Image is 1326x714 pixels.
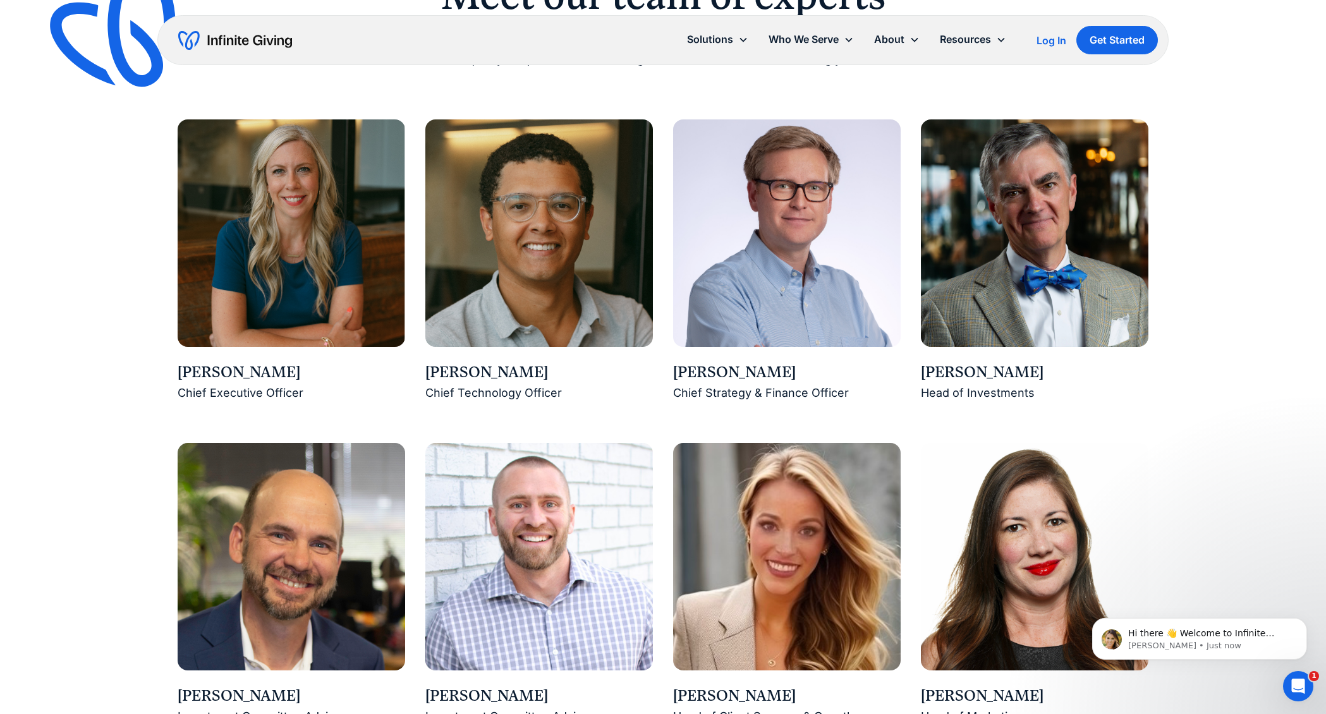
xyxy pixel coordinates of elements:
div: [PERSON_NAME] [673,362,901,384]
div: Resources [940,31,991,48]
div: [PERSON_NAME] [673,686,901,707]
div: [PERSON_NAME] [178,362,405,384]
div: Resources [930,26,1016,53]
div: Head of Investments [921,384,1148,403]
div: [PERSON_NAME] [425,362,653,384]
iframe: Intercom notifications message [1073,591,1326,680]
div: Solutions [687,31,733,48]
div: [PERSON_NAME] [921,362,1148,384]
div: Log In [1037,35,1066,45]
span: 1 [1309,671,1319,681]
a: home [178,30,292,51]
div: Who We Serve [758,26,864,53]
div: Chief Executive Officer [178,384,405,403]
div: Chief Strategy & Finance Officer [673,384,901,403]
div: About [864,26,930,53]
div: Chief Technology Officer [425,384,653,403]
iframe: Intercom live chat [1283,671,1313,701]
div: [PERSON_NAME] [425,686,653,707]
div: About [874,31,904,48]
div: [PERSON_NAME] [921,686,1148,707]
a: Log In [1037,33,1066,48]
div: Who We Serve [769,31,839,48]
div: [PERSON_NAME] [178,686,405,707]
a: Get Started [1076,26,1158,54]
div: Solutions [677,26,758,53]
